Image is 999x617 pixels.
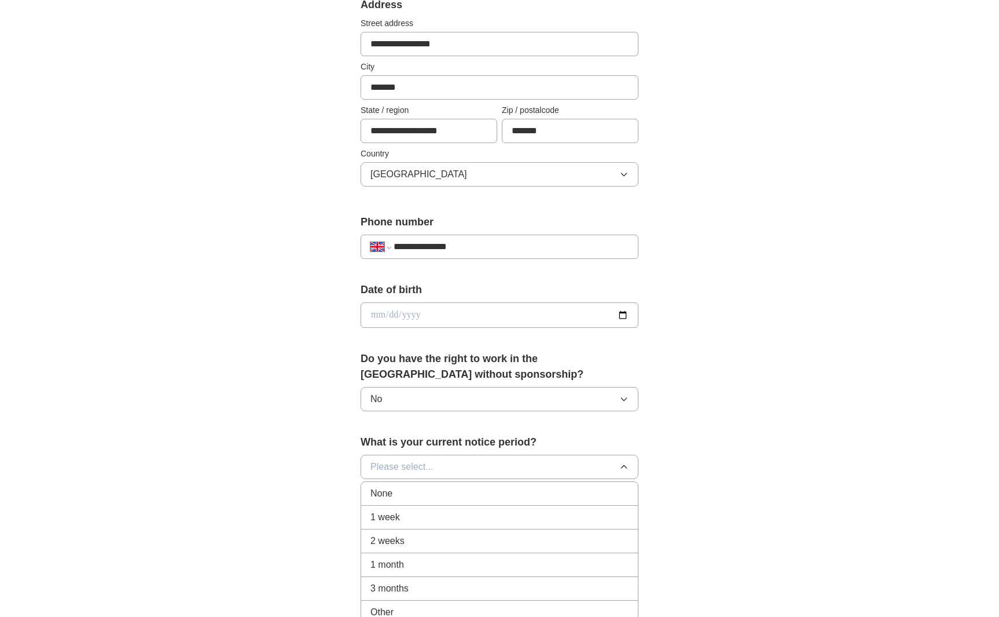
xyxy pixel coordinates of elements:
[370,392,382,406] span: No
[502,104,638,116] label: Zip / postalcode
[361,214,638,230] label: Phone number
[361,104,497,116] label: State / region
[370,167,467,181] span: [GEOGRAPHIC_DATA]
[361,61,638,73] label: City
[370,510,400,524] span: 1 week
[361,351,638,382] label: Do you have the right to work in the [GEOGRAPHIC_DATA] without sponsorship?
[361,455,638,479] button: Please select...
[370,582,409,596] span: 3 months
[370,534,405,548] span: 2 weeks
[361,162,638,187] button: [GEOGRAPHIC_DATA]
[361,17,638,30] label: Street address
[370,558,404,572] span: 1 month
[361,282,638,298] label: Date of birth
[361,148,638,160] label: Country
[370,460,434,474] span: Please select...
[361,387,638,411] button: No
[370,487,392,501] span: None
[361,435,638,450] label: What is your current notice period?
